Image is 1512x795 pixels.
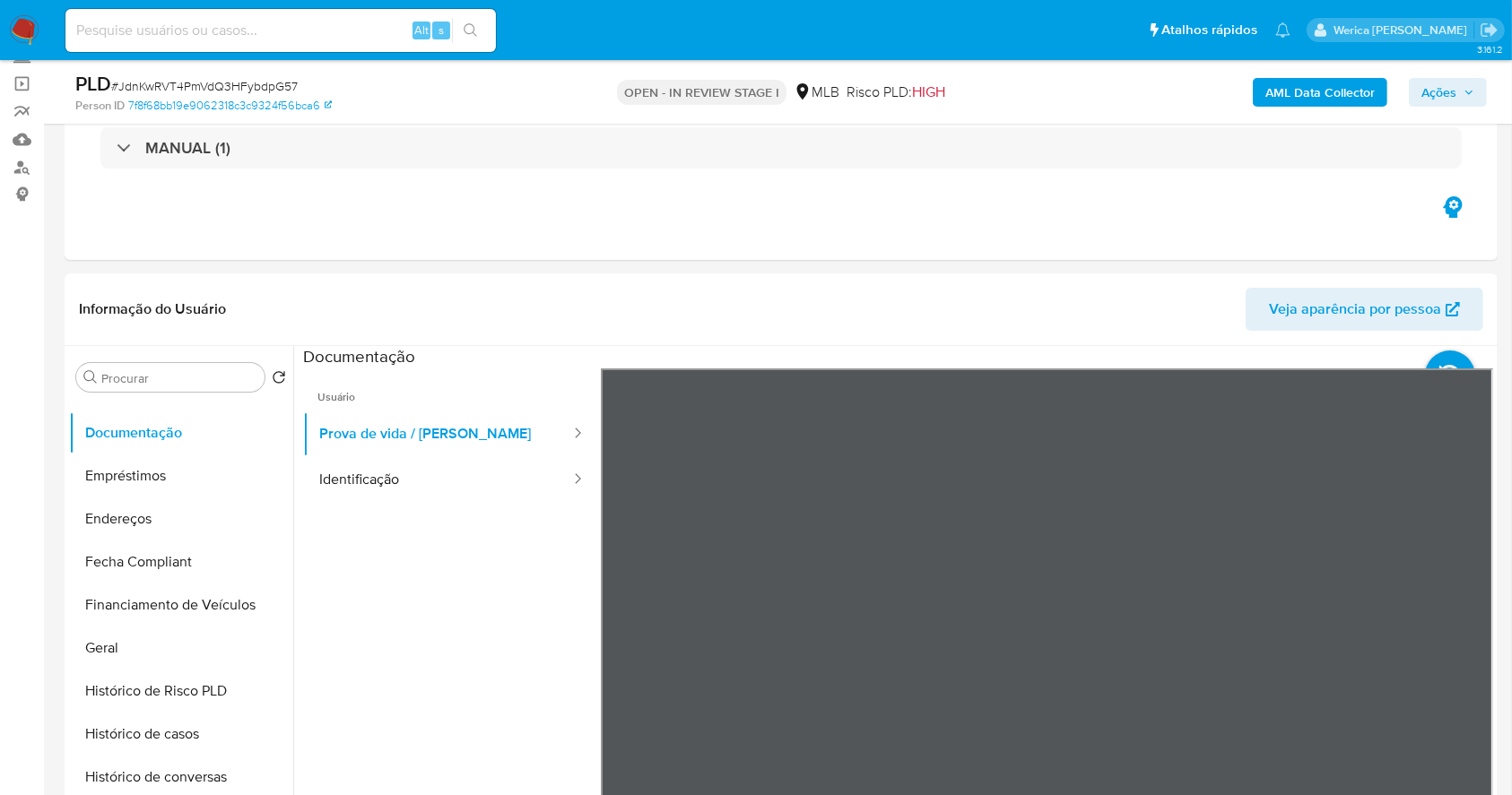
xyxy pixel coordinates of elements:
[1421,78,1456,107] span: Ações
[69,583,293,626] button: Financiamento de Veículos
[69,713,293,756] button: Histórico de casos
[128,98,332,114] a: 7f8f68bb19e9062318c3c9324f56bca6
[794,82,839,102] div: MLB
[83,370,98,385] button: Procurar
[75,69,111,98] b: PLD
[912,82,945,102] span: HIGH
[100,127,1462,169] div: MANUAL (1)
[1246,288,1483,331] button: Veja aparência por pessoa
[1477,42,1503,56] span: 3.161.2
[1161,21,1257,39] span: Atalhos rápidos
[111,77,298,95] span: # JdnKwRVT4PmVdQ3HFybdpG57
[69,626,293,670] button: Geral
[1334,22,1473,39] p: werica.jgaldencio@mercadolivre.com
[1253,78,1387,107] button: AML Data Collector
[1480,21,1499,39] a: Sair
[69,497,293,540] button: Endereços
[439,22,444,39] span: s
[69,540,293,583] button: Fecha Compliant
[69,670,293,713] button: Histórico de Risco PLD
[101,370,257,386] input: Procurar
[65,19,496,42] input: Pesquise usuários ou casos...
[414,22,429,39] span: Alt
[1269,288,1441,331] span: Veja aparência por pessoa
[75,98,125,114] b: Person ID
[79,300,226,318] h1: Informação do Usuário
[452,18,489,43] button: search-icon
[1409,78,1487,107] button: Ações
[847,82,945,102] span: Risco PLD:
[617,80,786,105] p: OPEN - IN REVIEW STAGE I
[272,370,286,390] button: Retornar ao pedido padrão
[1275,22,1290,38] a: Notificações
[69,411,293,454] button: Documentação
[145,138,230,158] h3: MANUAL (1)
[69,454,293,497] button: Empréstimos
[1265,78,1375,107] b: AML Data Collector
